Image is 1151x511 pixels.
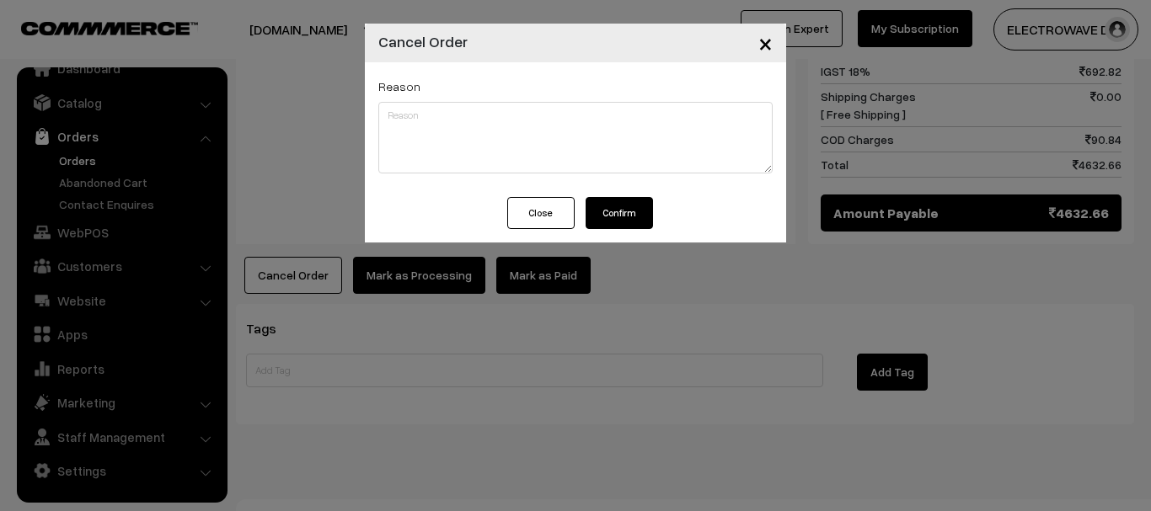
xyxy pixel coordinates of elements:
h4: Cancel Order [378,30,468,53]
label: Reason [378,77,420,95]
span: × [758,27,773,58]
button: Confirm [586,197,653,229]
button: Close [507,197,575,229]
button: Close [745,17,786,69]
